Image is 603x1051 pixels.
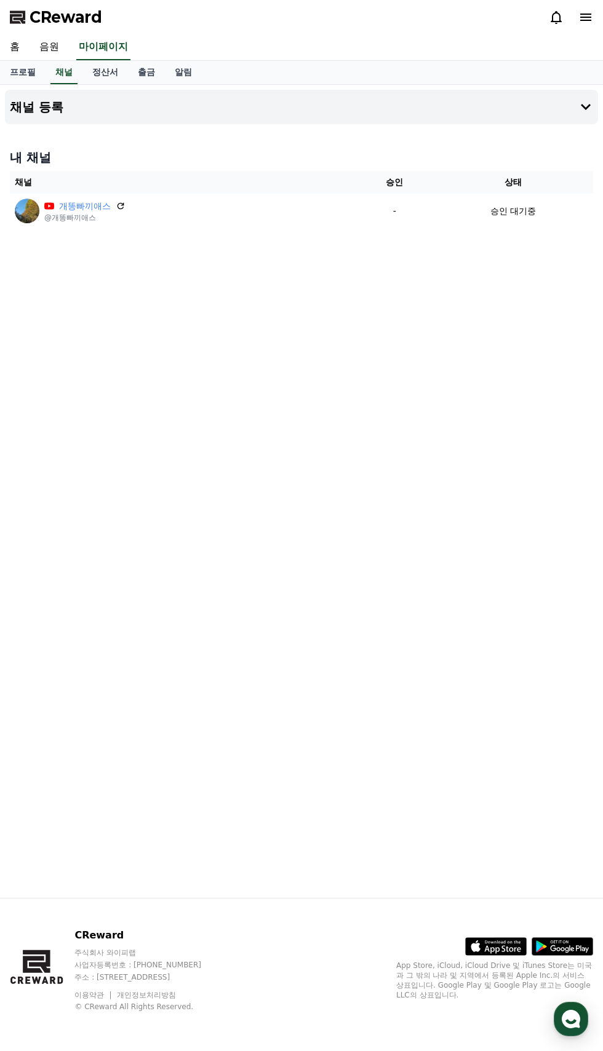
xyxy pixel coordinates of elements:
a: 음원 [30,34,69,60]
img: 개똥빠끼애스 [15,199,39,223]
p: App Store, iCloud, iCloud Drive 및 iTunes Store는 미국과 그 밖의 나라 및 지역에서 등록된 Apple Inc.의 서비스 상표입니다. Goo... [396,961,593,1000]
th: 채널 [10,171,356,194]
a: 정산서 [82,61,128,84]
a: 개똥빠끼애스 [59,200,111,213]
a: 개인정보처리방침 [117,991,176,999]
p: 주식회사 와이피랩 [74,948,225,958]
p: @개똥빠끼애스 [44,213,126,223]
span: CReward [30,7,102,27]
p: CReward [74,928,225,943]
p: 승인 대기중 [490,205,536,218]
a: 출금 [128,61,165,84]
a: CReward [10,7,102,27]
p: © CReward All Rights Reserved. [74,1002,225,1012]
h4: 채널 등록 [10,100,63,114]
th: 승인 [356,171,433,194]
h4: 내 채널 [10,149,593,166]
p: - [361,205,428,218]
a: 알림 [165,61,202,84]
a: 이용약관 [74,991,113,999]
p: 주소 : [STREET_ADDRESS] [74,972,225,982]
a: 채널 [50,61,78,84]
th: 상태 [434,171,594,194]
button: 채널 등록 [5,90,598,124]
p: 사업자등록번호 : [PHONE_NUMBER] [74,960,225,970]
a: 마이페이지 [76,34,130,60]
